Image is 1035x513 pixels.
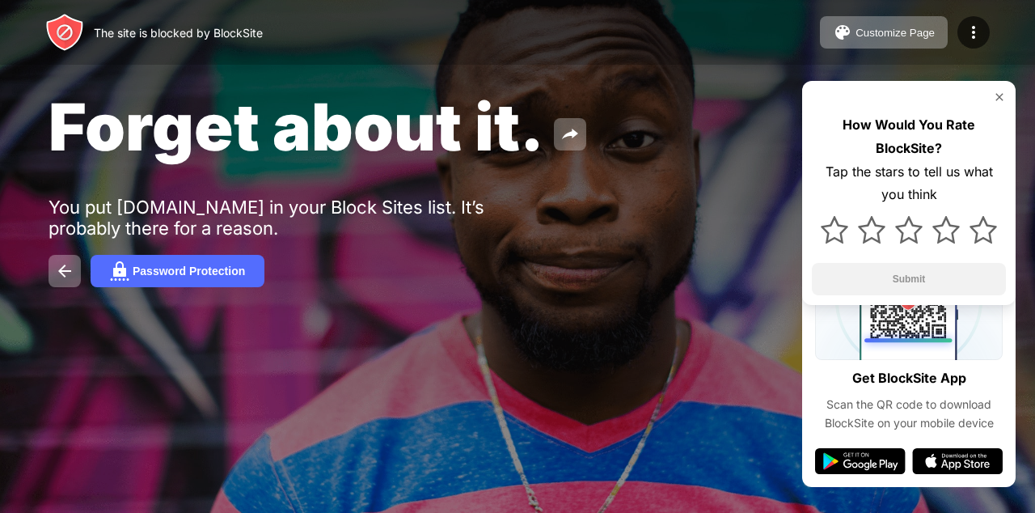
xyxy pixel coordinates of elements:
[45,13,84,52] img: header-logo.svg
[858,216,885,244] img: star.svg
[855,27,935,39] div: Customize Page
[970,216,997,244] img: star.svg
[932,216,960,244] img: star.svg
[833,23,852,42] img: pallet.svg
[815,396,1003,432] div: Scan the QR code to download BlockSite on your mobile device
[812,113,1006,160] div: How Would You Rate BlockSite?
[49,197,548,239] div: You put [DOMAIN_NAME] in your Block Sites list. It’s probably there for a reason.
[964,23,983,42] img: menu-icon.svg
[49,87,544,166] span: Forget about it.
[852,367,966,390] div: Get BlockSite App
[560,125,580,144] img: share.svg
[820,16,948,49] button: Customize Page
[912,448,1003,474] img: app-store.svg
[110,261,129,281] img: password.svg
[812,263,1006,295] button: Submit
[812,160,1006,207] div: Tap the stars to tell us what you think
[895,216,923,244] img: star.svg
[55,261,74,281] img: back.svg
[133,265,245,278] div: Password Protection
[91,255,264,287] button: Password Protection
[993,91,1006,104] img: rate-us-close.svg
[815,448,906,474] img: google-play.svg
[821,216,848,244] img: star.svg
[94,26,263,40] div: The site is blocked by BlockSite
